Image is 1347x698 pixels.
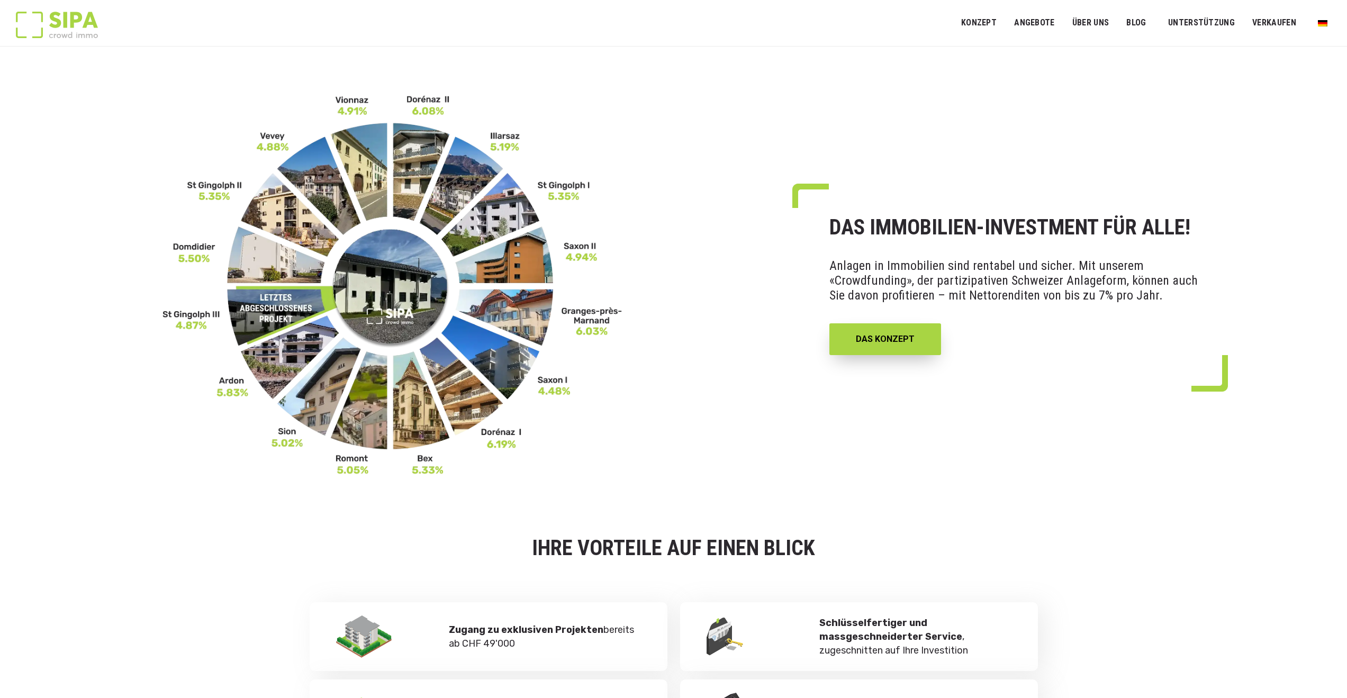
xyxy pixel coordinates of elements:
[336,615,392,658] img: avantage2
[1065,11,1116,35] a: ÜBER UNS
[1311,13,1334,33] a: Wechseln zu
[961,10,1331,36] nav: Primäres Menü
[449,623,641,650] p: bereits ab CHF 49'000
[1119,11,1153,35] a: Blog
[819,616,1011,657] p: , zugeschnitten auf Ihre Investition
[829,215,1205,240] h1: DAS IMMOBILIEN-INVESTMENT FÜR ALLE!
[819,617,962,642] strong: Schlüsselfertiger und massgeschneiderter Service
[1007,11,1062,35] a: Angebote
[829,250,1205,311] p: Anlagen in Immobilien sind rentabel und sicher. Mit unserem «Crowdfunding», der partizipativen Sc...
[707,618,744,656] img: Bénéficiez d’un
[1318,20,1327,26] img: Deutsch
[954,11,1004,35] a: Konzept
[829,323,941,355] a: DAS KONZEPT
[1161,11,1242,35] a: Unterstützung
[1245,11,1303,35] a: Verkaufen
[532,536,815,560] strong: IHRE VORTEILE AUF EINEN BLICK
[449,624,603,636] strong: Zugang zu exklusiven Projekten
